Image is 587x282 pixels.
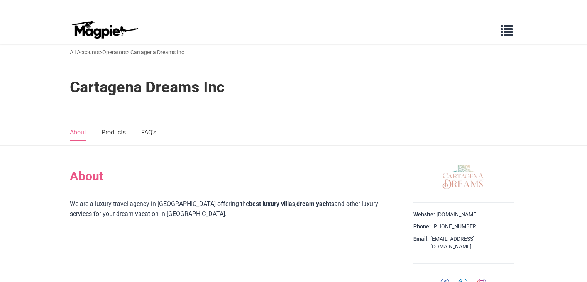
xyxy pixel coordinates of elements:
[70,49,100,55] a: All Accounts
[70,169,394,183] h2: About
[425,165,502,191] img: Cartagena Dreams Inc logo
[70,78,225,97] h1: Cartagena Dreams Inc
[413,223,431,231] strong: Phone:
[70,125,86,141] a: About
[436,211,478,219] a: [DOMAIN_NAME]
[70,20,139,39] img: logo-ab69f6fb50320c5b225c76a69d11143b.png
[102,49,127,55] a: Operators
[413,211,435,219] strong: Website:
[296,200,334,207] a: dream yachts
[70,199,394,219] div: We are a luxury travel agency in [GEOGRAPHIC_DATA] offering the , and other luxury services for y...
[70,48,184,56] div: > > Cartagena Dreams Inc
[413,235,429,243] strong: Email:
[249,200,295,207] a: best luxury villas
[413,223,514,231] div: [PHONE_NUMBER]
[430,235,514,250] a: [EMAIL_ADDRESS][DOMAIN_NAME]
[101,125,126,141] a: Products
[141,125,156,141] a: FAQ's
